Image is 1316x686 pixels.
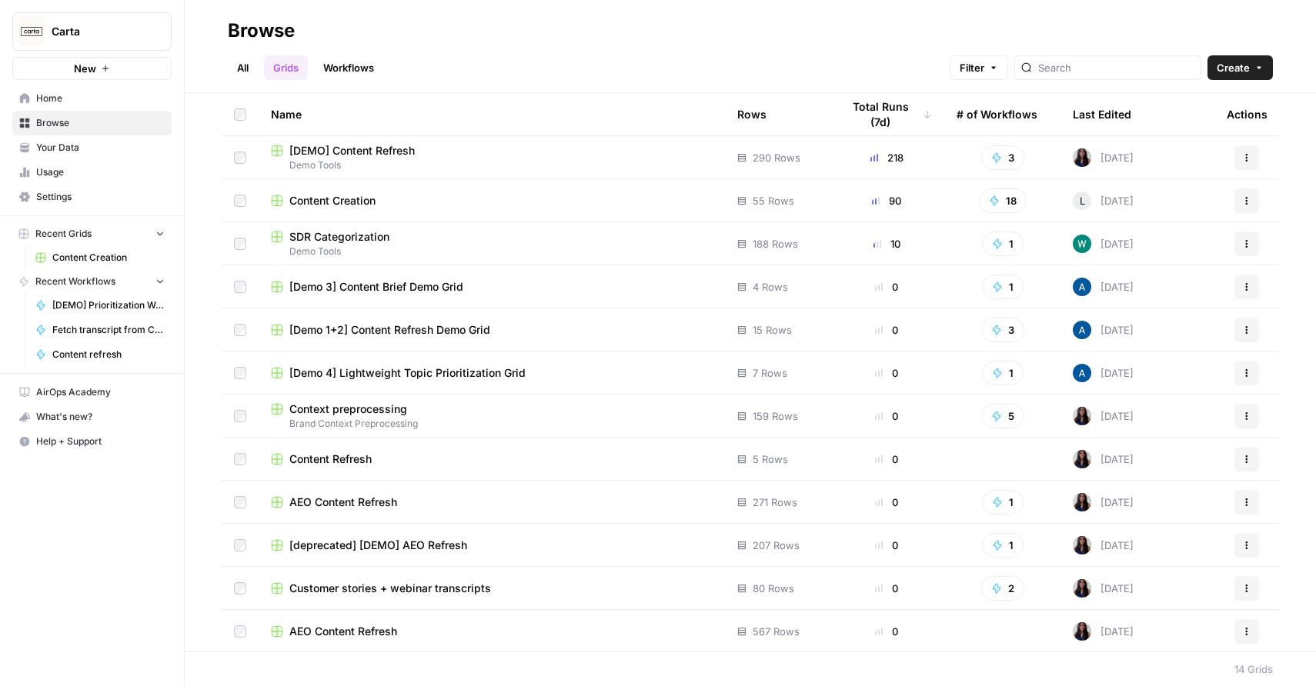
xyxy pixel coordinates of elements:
[1073,148,1134,167] div: [DATE]
[289,624,397,639] span: AEO Content Refresh
[981,318,1024,342] button: 3
[1073,536,1134,554] div: [DATE]
[981,145,1024,170] button: 3
[36,165,165,179] span: Usage
[12,185,172,209] a: Settings
[753,624,800,639] span: 567 Rows
[1234,661,1273,677] div: 14 Grids
[1227,93,1268,135] div: Actions
[289,401,407,417] span: Context preprocessing
[1073,536,1091,554] img: rox323kbkgutb4wcij4krxobkpon
[957,93,1037,135] div: # of Workflows
[841,624,932,639] div: 0
[289,193,376,208] span: Content Creation
[1217,60,1250,75] span: Create
[289,365,526,381] span: [Demo 4] Lightweight Topic Prioritization Grid
[753,581,794,596] span: 80 Rows
[52,24,145,39] span: Carta
[960,60,984,75] span: Filter
[841,365,932,381] div: 0
[271,279,713,295] a: [Demo 3] Content Brief Demo Grid
[753,538,800,553] span: 207 Rows
[74,61,96,76] span: New
[1073,579,1134,598] div: [DATE]
[1073,450,1091,468] img: rox323kbkgutb4wcij4krxobkpon
[841,93,932,135] div: Total Runs (7d)
[753,451,788,467] span: 5 Rows
[1073,321,1091,339] img: he81ibor8lsei4p3qvg4ugbvimgp
[1073,622,1134,641] div: [DATE]
[841,150,932,165] div: 218
[36,92,165,105] span: Home
[1073,407,1134,425] div: [DATE]
[753,495,797,510] span: 271 Rows
[753,322,792,338] span: 15 Rows
[289,143,415,158] span: [DEMO] Content Refresh
[271,193,713,208] a: Content Creation
[12,135,172,160] a: Your Data
[1073,148,1091,167] img: rox323kbkgutb4wcij4krxobkpon
[753,365,787,381] span: 7 Rows
[228,18,295,43] div: Browse
[1038,60,1194,75] input: Search
[1073,493,1134,511] div: [DATE]
[1073,278,1134,296] div: [DATE]
[271,93,713,135] div: Name
[52,298,165,312] span: [DEMO] Prioritization Workflow for creation
[1073,235,1134,253] div: [DATE]
[271,322,713,338] a: [Demo 1+2] Content Refresh Demo Grid
[1073,579,1091,598] img: rox323kbkgutb4wcij4krxobkpon
[753,236,798,251] span: 188 Rows
[271,245,713,258] span: Demo Tools
[841,279,932,295] div: 0
[753,279,788,295] span: 4 Rows
[1073,622,1091,641] img: rox323kbkgutb4wcij4krxobkpon
[289,322,490,338] span: [Demo 1+2] Content Refresh Demo Grid
[28,293,172,318] a: [DEMO] Prioritization Workflow for creation
[1073,450,1134,468] div: [DATE]
[271,538,713,553] a: [deprecated] [DEMO] AEO Refresh
[1073,278,1091,296] img: he81ibor8lsei4p3qvg4ugbvimgp
[1073,235,1091,253] img: vaiar9hhcrg879pubqop5lsxqhgw
[271,365,713,381] a: [Demo 4] Lightweight Topic Prioritization Grid
[1073,407,1091,425] img: rox323kbkgutb4wcij4krxobkpon
[289,495,397,510] span: AEO Content Refresh
[841,581,932,596] div: 0
[271,401,713,431] a: Context preprocessingBrand Context Preprocessing
[12,270,172,293] button: Recent Workflows
[12,12,172,51] button: Workspace: Carta
[982,490,1024,514] button: 1
[12,111,172,135] a: Browse
[12,160,172,185] a: Usage
[982,275,1024,299] button: 1
[12,86,172,111] a: Home
[52,323,165,337] span: Fetch transcript from Chorus
[271,417,713,431] span: Brand Context Preprocessing
[982,533,1024,558] button: 1
[982,231,1024,256] button: 1
[28,342,172,367] a: Content refresh
[36,190,165,204] span: Settings
[841,451,932,467] div: 0
[12,429,172,454] button: Help + Support
[28,318,172,342] a: Fetch transcript from Chorus
[18,18,45,45] img: Carta Logo
[314,55,383,80] a: Workflows
[52,348,165,361] span: Content refresh
[1073,493,1091,511] img: rox323kbkgutb4wcij4krxobkpon
[737,93,767,135] div: Rows
[289,538,467,553] span: [deprecated] [DEMO] AEO Refresh
[979,188,1027,213] button: 18
[13,405,171,428] div: What's new?
[52,251,165,265] span: Content Creation
[289,229,389,245] span: SDR Categorization
[981,576,1024,601] button: 2
[12,222,172,245] button: Recent Grids
[271,495,713,510] a: AEO Content Refresh
[841,538,932,553] div: 0
[271,624,713,639] a: AEO Content Refresh
[36,435,165,448] span: Help + Support
[35,227,92,241] span: Recent Grids
[982,361,1024,385] button: 1
[1207,55,1273,80] button: Create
